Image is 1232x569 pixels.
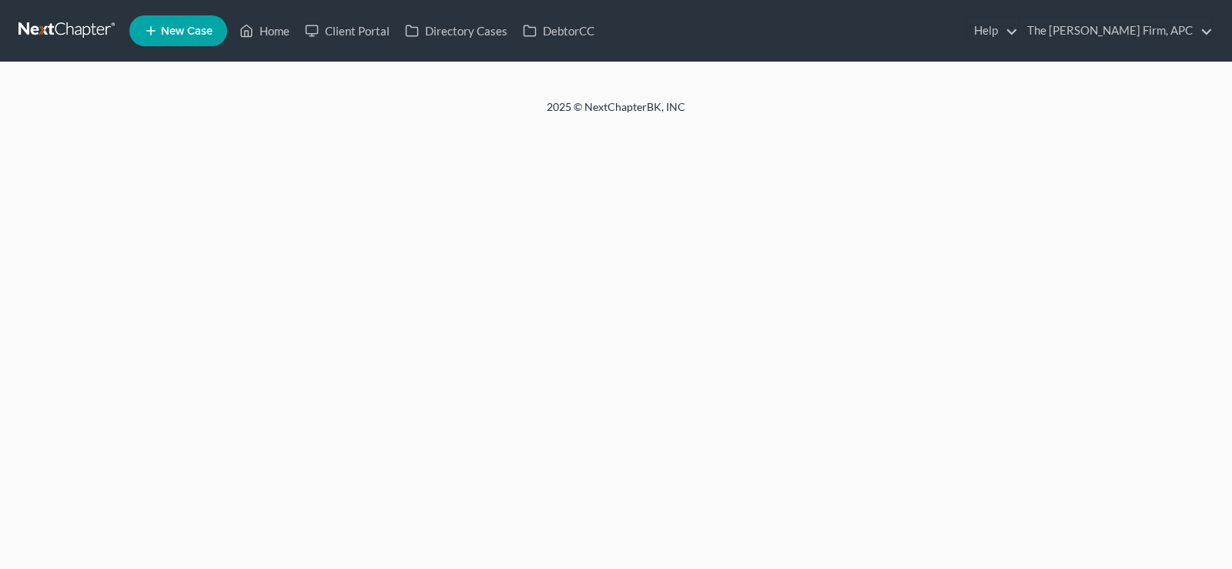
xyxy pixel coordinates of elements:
a: Help [966,17,1018,45]
a: Home [232,17,297,45]
div: 2025 © NextChapterBK, INC [177,99,1055,127]
a: Client Portal [297,17,397,45]
a: The [PERSON_NAME] Firm, APC [1019,17,1213,45]
a: Directory Cases [397,17,515,45]
new-legal-case-button: New Case [129,15,227,46]
a: DebtorCC [515,17,602,45]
